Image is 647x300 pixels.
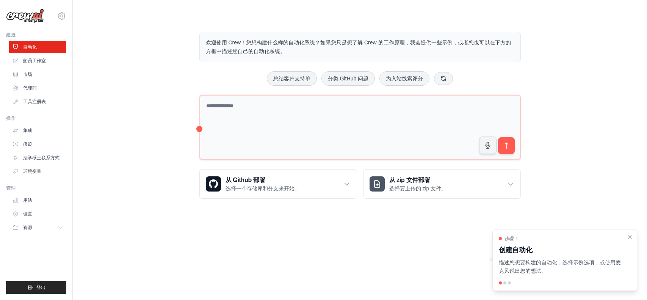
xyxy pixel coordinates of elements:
[9,82,66,94] a: 代理商
[23,85,37,91] font: 代理商
[389,177,430,183] font: 从 zip 文件部署
[6,116,16,121] font: 操作
[386,75,423,82] font: 为入站线索评分
[9,152,66,164] a: 法学硕士联系方式
[9,68,66,80] a: 市场
[226,177,265,183] font: 从 Github 部署
[9,96,66,108] a: 工具注册表
[6,9,44,23] img: 标识
[23,141,32,147] font: 痕迹
[6,281,66,294] button: 登出
[23,128,32,133] font: 集成
[321,71,375,86] button: 分类 GitHub 问题
[9,41,66,53] a: 自动化
[627,234,633,240] button: 关闭演练
[23,155,60,160] font: 法学硕士联系方式
[9,165,66,177] a: 环境变量
[505,236,518,241] font: 步骤 1
[273,75,310,82] font: 总结客户支持单
[23,72,32,77] font: 市场
[6,32,16,38] font: 建造
[267,71,317,86] button: 总结客户支持单
[23,211,32,217] font: 设置
[206,39,511,54] font: 欢迎使用 Crew！您想构建什么样的自动化系统？如果您只是想了解 Crew 的工作原理，我会提供一些示例，或者您也可以在下方的方框中描述您自己的自动化系统。
[23,99,46,104] font: 工具注册表
[23,198,32,203] font: 用法
[6,185,16,191] font: 管理
[9,138,66,150] a: 痕迹
[9,221,66,234] button: 资源
[9,55,66,67] a: 船员工作室
[389,185,447,192] font: 选择要上传的 zip 文件。
[9,208,66,220] a: 设置
[36,285,45,290] font: 登出
[9,124,66,137] a: 集成
[9,194,66,206] a: 用法
[23,169,41,174] font: 环境变量
[23,225,32,230] font: 资源
[379,71,429,86] button: 为入站线索评分
[23,58,46,63] font: 船员工作室
[23,44,37,50] font: 自动化
[499,259,621,274] font: 描述您想要构建的自动化，选择示例选项，或使用麦克风说出您的想法。
[226,185,300,192] font: 选择一个存储库和分支来开始。
[328,75,368,82] font: 分类 GitHub 问题
[499,246,532,254] font: 创建自动化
